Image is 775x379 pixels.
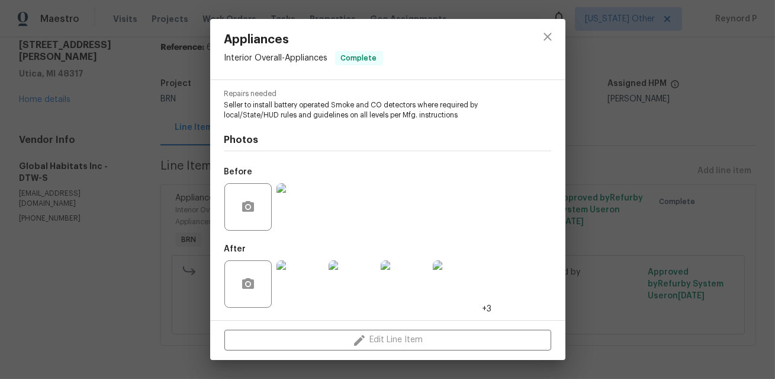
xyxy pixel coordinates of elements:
[336,52,382,64] span: Complete
[533,23,562,51] button: close
[224,100,519,120] span: Seller to install battery operated Smoke and CO detectors where required by local/State/HUD rules...
[224,90,551,98] span: Repairs needed
[224,168,253,176] h5: Before
[224,54,328,62] span: Interior Overall - Appliances
[224,245,246,253] h5: After
[224,33,383,46] span: Appliances
[483,303,492,315] span: +3
[224,134,551,146] h4: Photos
